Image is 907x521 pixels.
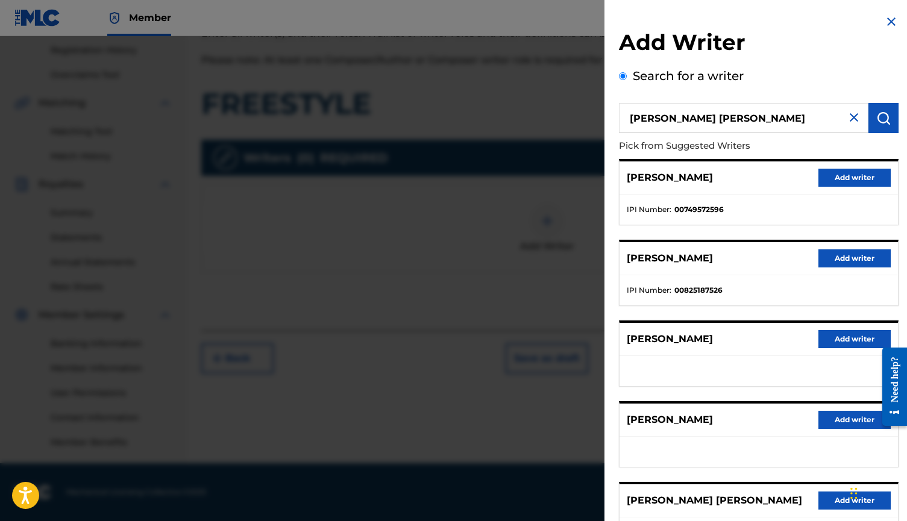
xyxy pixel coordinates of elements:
img: Top Rightsholder [107,11,122,25]
img: close [847,110,861,125]
button: Add writer [818,249,891,267]
h2: Add Writer [619,29,899,60]
strong: 00749572596 [674,204,724,215]
p: Pick from Suggested Writers [619,133,830,159]
p: [PERSON_NAME] [PERSON_NAME] [627,493,802,508]
button: Add writer [818,411,891,429]
p: [PERSON_NAME] [627,332,713,346]
img: MLC Logo [14,9,61,27]
p: [PERSON_NAME] [627,251,713,266]
iframe: Chat Widget [847,463,907,521]
span: Member [129,11,171,25]
span: IPI Number : [627,204,671,215]
button: Add writer [818,330,891,348]
img: Search Works [876,111,891,125]
p: [PERSON_NAME] [627,170,713,185]
label: Search for a writer [633,69,744,83]
p: [PERSON_NAME] [627,413,713,427]
div: Drag [850,475,858,511]
span: IPI Number : [627,285,671,296]
strong: 00825187526 [674,285,723,296]
button: Add writer [818,169,891,187]
iframe: Resource Center [873,337,907,437]
input: Search writer's name or IPI Number [619,103,868,133]
button: Add writer [818,491,891,510]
